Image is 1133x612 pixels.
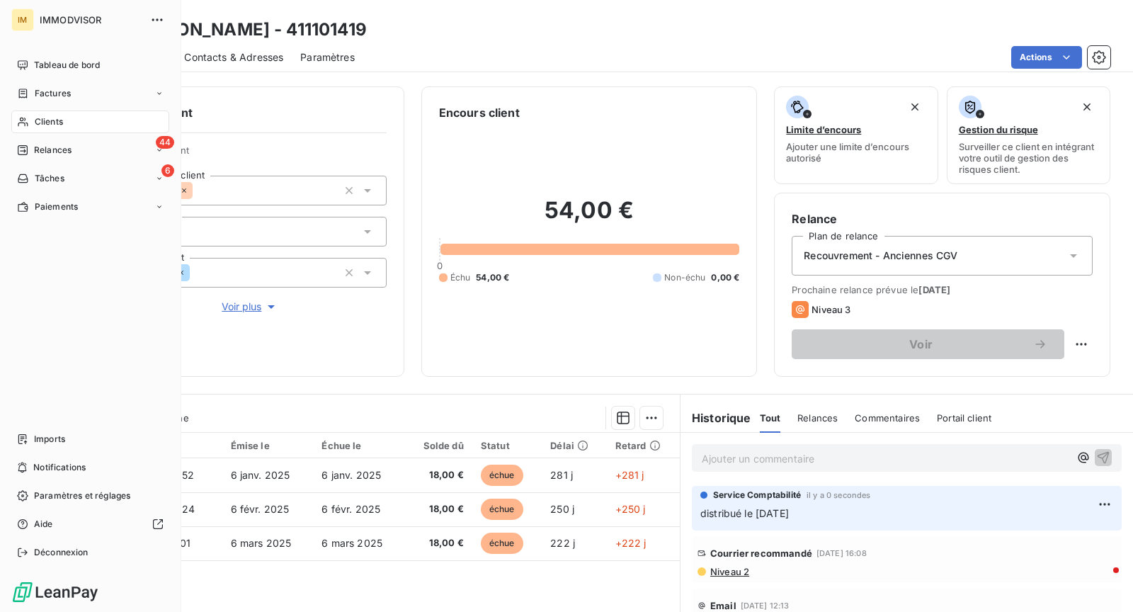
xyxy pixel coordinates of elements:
button: Limite d’encoursAjouter une limite d’encours autorisé [774,86,938,184]
span: Aide [34,518,53,531]
h6: Relance [792,210,1093,227]
span: Paramètres et réglages [34,489,130,502]
span: 6 févr. 2025 [321,503,380,515]
span: 0,00 € [711,271,739,284]
span: Contacts & Adresses [184,50,283,64]
span: Tableau de bord [34,59,100,72]
div: Émise le [231,440,305,451]
span: 6 févr. 2025 [231,503,290,515]
span: 18,00 € [413,502,463,516]
span: Courrier recommandé [710,548,812,559]
span: Tout [760,412,781,424]
span: Tâches [35,172,64,185]
button: Gestion du risqueSurveiller ce client en intégrant votre outil de gestion des risques client. [947,86,1110,184]
span: Clients [35,115,63,128]
span: Paramètres [300,50,355,64]
div: Statut [481,440,533,451]
span: Factures [35,87,71,100]
div: Délai [550,440,598,451]
span: 6 janv. 2025 [231,469,290,481]
span: Recouvrement - Anciennes CGV [804,249,957,263]
span: +250 j [615,503,646,515]
span: 6 mars 2025 [321,537,382,549]
img: Logo LeanPay [11,581,99,603]
span: Niveau 3 [812,304,850,315]
span: 250 j [550,503,574,515]
div: Solde dû [413,440,463,451]
h6: Encours client [439,104,520,121]
span: 6 [161,164,174,177]
span: IMMODVISOR [40,14,142,25]
span: 18,00 € [413,536,463,550]
span: 44 [156,136,174,149]
span: Commentaires [855,412,920,424]
span: Paiements [35,200,78,213]
span: Service Comptabilité [713,489,801,501]
span: 281 j [550,469,573,481]
span: échue [481,533,523,554]
span: distribué le [DATE] [700,507,789,519]
span: 6 mars 2025 [231,537,292,549]
span: [DATE] [918,284,950,295]
h3: [PERSON_NAME] - 411101419 [125,17,367,42]
div: Échue le [321,440,396,451]
span: il y a 0 secondes [807,491,871,499]
a: Aide [11,513,169,535]
span: Imports [34,433,65,446]
span: Limite d’encours [786,124,861,135]
span: Email [710,600,736,611]
span: +281 j [615,469,644,481]
span: 18,00 € [413,468,463,482]
h6: Informations client [86,104,387,121]
span: 54,00 € [476,271,509,284]
span: 0 [437,260,443,271]
iframe: Intercom live chat [1085,564,1119,598]
span: 222 j [550,537,575,549]
button: Actions [1011,46,1082,69]
input: Ajouter une valeur [193,184,204,197]
span: Non-échu [664,271,705,284]
h6: Historique [681,409,751,426]
span: Ajouter une limite d’encours autorisé [786,141,926,164]
span: échue [481,499,523,520]
span: Prochaine relance prévue le [792,284,1093,295]
div: IM [11,8,34,31]
span: Relances [34,144,72,157]
span: Gestion du risque [959,124,1038,135]
span: échue [481,465,523,486]
span: Portail client [937,412,991,424]
span: Notifications [33,461,86,474]
span: Voir [809,339,1033,350]
span: Propriétés Client [114,144,387,164]
div: Retard [615,440,671,451]
span: 6 janv. 2025 [321,469,381,481]
span: Déconnexion [34,546,89,559]
h2: 54,00 € [439,196,740,239]
span: Voir plus [222,300,278,314]
span: +222 j [615,537,647,549]
span: [DATE] 16:08 [816,549,867,557]
span: Surveiller ce client en intégrant votre outil de gestion des risques client. [959,141,1098,175]
input: Ajouter une valeur [190,266,201,279]
span: Relances [797,412,838,424]
span: Niveau 2 [709,566,749,577]
span: Échu [450,271,471,284]
button: Voir [792,329,1064,359]
button: Voir plus [114,299,387,314]
span: [DATE] 12:13 [741,601,790,610]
